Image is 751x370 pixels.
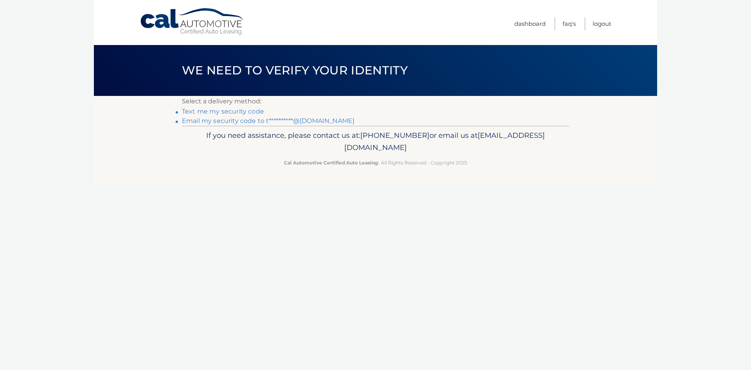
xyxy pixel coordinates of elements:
[284,160,378,166] strong: Cal Automotive Certified Auto Leasing
[187,129,564,154] p: If you need assistance, please contact us at: or email us at
[562,17,576,30] a: FAQ's
[360,131,429,140] span: [PHONE_NUMBER]
[182,108,264,115] a: Text me my security code
[182,117,354,125] a: Email my security code to t**********@[DOMAIN_NAME]
[514,17,546,30] a: Dashboard
[593,17,611,30] a: Logout
[182,96,569,107] p: Select a delivery method:
[187,159,564,167] p: - All Rights Reserved - Copyright 2025
[140,8,245,36] a: Cal Automotive
[182,63,408,78] span: We need to verify your identity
